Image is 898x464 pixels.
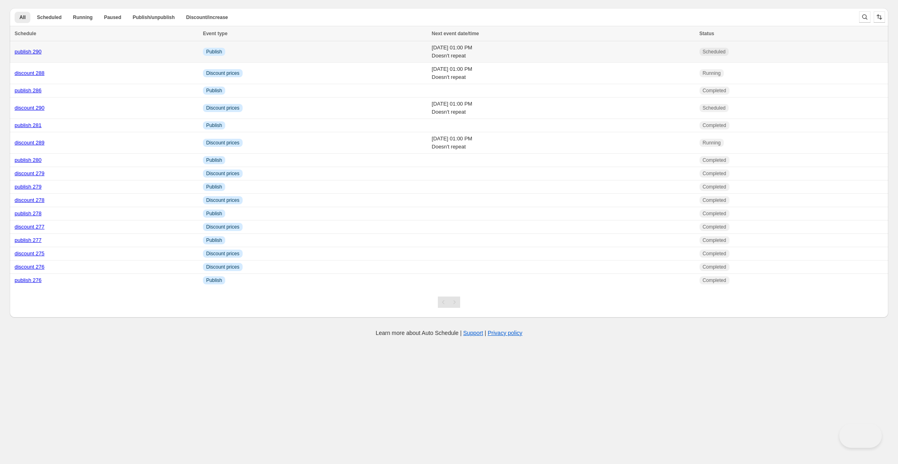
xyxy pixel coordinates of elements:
span: Publish [206,157,222,163]
a: publish 276 [15,277,42,283]
iframe: Toggle Customer Support [839,424,882,448]
a: discount 290 [15,105,45,111]
span: Scheduled [37,14,62,21]
span: Status [700,31,715,36]
span: Completed [703,277,726,284]
a: discount 289 [15,140,45,146]
a: discount 278 [15,197,45,203]
span: Completed [703,250,726,257]
a: publish 277 [15,237,42,243]
span: Running [703,70,721,76]
span: Completed [703,237,726,244]
span: Publish [206,184,222,190]
a: publish 290 [15,49,42,55]
span: Scheduled [703,105,726,111]
span: Publish [206,122,222,129]
span: Publish [206,49,222,55]
a: discount 288 [15,70,45,76]
td: [DATE] 01:00 PM Doesn't repeat [429,97,697,119]
span: Discount/increase [186,14,228,21]
span: Publish [206,237,222,244]
span: Next event date/time [432,31,479,36]
a: discount 276 [15,264,45,270]
button: Sort the results [874,11,885,23]
a: publish 279 [15,184,42,190]
span: Discount prices [206,264,239,270]
span: Running [703,140,721,146]
a: publish 286 [15,87,42,93]
td: [DATE] 01:00 PM Doesn't repeat [429,63,697,84]
a: publish 278 [15,210,42,216]
span: Completed [703,197,726,203]
button: Search and filter results [859,11,870,23]
span: Publish [206,277,222,284]
td: [DATE] 01:00 PM Doesn't repeat [429,132,697,154]
span: Completed [703,184,726,190]
a: publish 280 [15,157,42,163]
span: Discount prices [206,105,239,111]
span: Discount prices [206,197,239,203]
a: discount 275 [15,250,45,256]
span: Discount prices [206,250,239,257]
a: Support [463,330,483,336]
a: discount 277 [15,224,45,230]
td: [DATE] 01:00 PM Doesn't repeat [429,41,697,63]
span: Completed [703,224,726,230]
a: publish 281 [15,122,42,128]
span: Schedule [15,31,36,36]
span: Publish [206,87,222,94]
span: Event type [203,31,228,36]
span: Completed [703,157,726,163]
span: Running [73,14,93,21]
span: Completed [703,122,726,129]
span: Completed [703,87,726,94]
span: Discount prices [206,170,239,177]
span: Paused [104,14,122,21]
span: Discount prices [206,70,239,76]
a: discount 279 [15,170,45,176]
span: Publish [206,210,222,217]
a: Privacy policy [488,330,523,336]
span: All [19,14,26,21]
span: Discount prices [206,224,239,230]
nav: Pagination [438,297,460,308]
span: Completed [703,170,726,177]
span: Completed [703,264,726,270]
span: Completed [703,210,726,217]
span: Scheduled [703,49,726,55]
span: Discount prices [206,140,239,146]
p: Learn more about Auto Schedule | | [375,329,522,337]
span: Publish/unpublish [132,14,175,21]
